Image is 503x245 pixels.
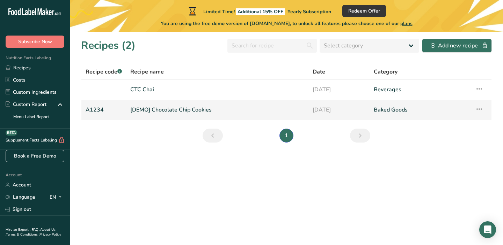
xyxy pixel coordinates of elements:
span: Subscribe Now [18,38,52,45]
a: Privacy Policy [39,232,61,237]
div: Add new recipe [431,41,483,50]
a: FAQ . [32,227,40,232]
span: You are using the free demo version of [DOMAIN_NAME], to unlock all features please choose one of... [161,20,413,27]
div: Limited Time! [187,7,331,15]
span: Category [374,68,398,76]
a: CTC Chai [130,82,304,97]
button: Add new recipe [422,39,492,53]
a: A1234 [86,102,122,117]
div: EN [50,193,64,201]
span: Recipe name [130,68,164,76]
a: Book a Free Demo [6,150,64,162]
span: plans [400,20,413,27]
button: Subscribe Now [6,36,64,48]
span: Yearly Subscription [287,8,331,15]
a: Baked Goods [374,102,467,117]
span: Redeem Offer [348,7,380,15]
input: Search for recipe [227,39,317,53]
span: Recipe code [86,68,122,76]
a: Previous page [203,129,223,143]
a: Terms & Conditions . [6,232,39,237]
a: Next page [350,129,370,143]
a: [DATE] [313,82,365,97]
a: About Us . [6,227,56,237]
div: BETA [6,130,17,136]
button: Redeem Offer [342,5,386,17]
span: Additional 15% OFF [236,8,285,15]
h1: Recipes (2) [81,38,136,53]
a: Hire an Expert . [6,227,30,232]
div: Custom Report [6,101,46,108]
span: Date [313,68,325,76]
a: [DATE] [313,102,365,117]
a: Language [6,191,35,203]
div: Open Intercom Messenger [479,221,496,238]
a: Beverages [374,82,467,97]
a: [DEMO] Chocolate Chip Cookies [130,102,304,117]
